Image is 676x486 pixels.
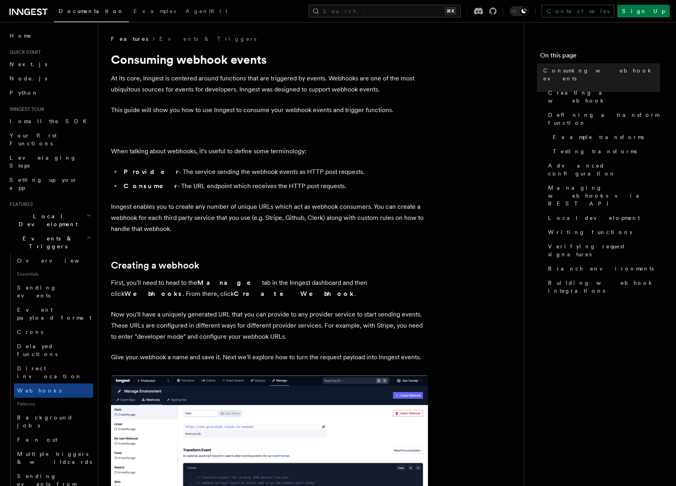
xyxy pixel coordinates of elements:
[6,86,93,100] a: Python
[17,257,99,264] span: Overview
[181,2,232,21] a: AgentKit
[548,214,640,222] span: Local development
[197,279,262,286] strong: Manage
[111,105,428,116] p: This guide will show you how to use Inngest to consume your webhook events and trigger functions.
[540,63,660,86] a: Consuming webhook events
[234,290,354,297] strong: Create Webhook
[548,162,660,177] span: Advanced configuration
[617,5,670,17] a: Sign Up
[17,343,57,357] span: Delayed functions
[17,329,43,335] span: Crons
[10,90,38,96] span: Python
[17,436,57,443] span: Fan out
[6,209,93,231] button: Local Development
[548,279,660,295] span: Building webhook integrations
[17,451,92,465] span: Multiple triggers & wildcards
[17,307,92,321] span: Event payload format
[6,106,44,112] span: Inngest tour
[548,242,660,258] span: Verifying request signatures
[6,173,93,195] a: Setting up your app
[10,132,57,147] span: Your first Functions
[548,111,660,127] span: Defining a transform function
[6,212,86,228] span: Local Development
[121,181,428,192] li: - The URL endpoint which receives the HTTP post requests.
[6,151,93,173] a: Leveraging Steps
[124,168,179,175] strong: Provider
[14,303,93,325] a: Event payload format
[14,253,93,268] a: Overview
[111,260,199,271] a: Creating a webhook
[14,325,93,339] a: Crons
[6,57,93,71] a: Next.js
[6,49,41,55] span: Quick start
[111,146,428,157] p: When talking about webhooks, it's useful to define some terminology:
[6,71,93,86] a: Node.js
[159,35,256,43] a: Events & Triggers
[6,234,86,250] span: Events & Triggers
[111,277,428,299] p: First, you'll need to head to the tab in the Inngest dashboard and then click . From there, click .
[550,130,660,144] a: Example transforms
[14,410,93,433] a: Background jobs
[545,108,660,130] a: Defining a transform function
[553,147,637,155] span: Testing transforms
[111,352,428,363] p: Give your webhook a name and save it. Next we'll explore how to turn the request payload into Inn...
[548,89,660,105] span: Creating a webhook
[17,414,73,429] span: Background jobs
[14,339,93,361] a: Delayed functions
[542,5,614,17] a: Contact sales
[548,265,654,273] span: Branch environments
[309,5,461,17] button: Search...⌘K
[6,29,93,43] a: Home
[14,280,93,303] a: Sending events
[553,133,644,141] span: Example transforms
[550,144,660,158] a: Testing transforms
[14,268,93,280] span: Essentials
[185,8,227,14] span: AgentKit
[14,383,93,398] a: Webhooks
[10,61,47,67] span: Next.js
[545,276,660,298] a: Building webhook integrations
[14,398,93,410] span: Patterns
[10,32,32,40] span: Home
[545,181,660,211] a: Managing webhooks via REST API
[111,52,428,67] h1: Consuming webhook events
[129,2,181,21] a: Examples
[6,201,33,208] span: Features
[10,154,76,169] span: Leveraging Steps
[14,447,93,469] a: Multiple triggers & wildcards
[6,114,93,128] a: Install the SDK
[54,2,129,22] a: Documentation
[545,158,660,181] a: Advanced configuration
[545,261,660,276] a: Branch environments
[545,211,660,225] a: Local development
[510,6,529,16] button: Toggle dark mode
[111,73,428,95] p: At its core, Inngest is centered around functions that are triggered by events. Webhooks are one ...
[10,118,92,124] span: Install the SDK
[545,239,660,261] a: Verifying request signatures
[10,75,47,82] span: Node.js
[548,184,660,208] span: Managing webhooks via REST API
[10,177,78,191] span: Setting up your app
[545,225,660,239] a: Writing functions
[134,8,176,14] span: Examples
[59,8,124,14] span: Documentation
[6,231,93,253] button: Events & Triggers
[14,361,93,383] a: Direct invocation
[111,35,148,43] span: Features
[111,201,428,234] p: Inngest enables you to create any number of unique URLs which act as webhook consumers. You can c...
[121,166,428,177] li: - The service sending the webhook events as HTTP post requests.
[124,182,177,190] strong: Consumer
[17,284,57,299] span: Sending events
[540,51,660,63] h4: On this page
[17,365,82,379] span: Direct invocation
[17,387,61,394] span: Webhooks
[124,290,183,297] strong: Webhooks
[545,86,660,108] a: Creating a webhook
[14,433,93,447] a: Fan out
[548,228,632,236] span: Writing functions
[6,128,93,151] a: Your first Functions
[543,67,660,82] span: Consuming webhook events
[445,7,456,15] kbd: ⌘K
[111,309,428,342] p: Now you'll have a uniquely generated URL that you can provide to any provider service to start se...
